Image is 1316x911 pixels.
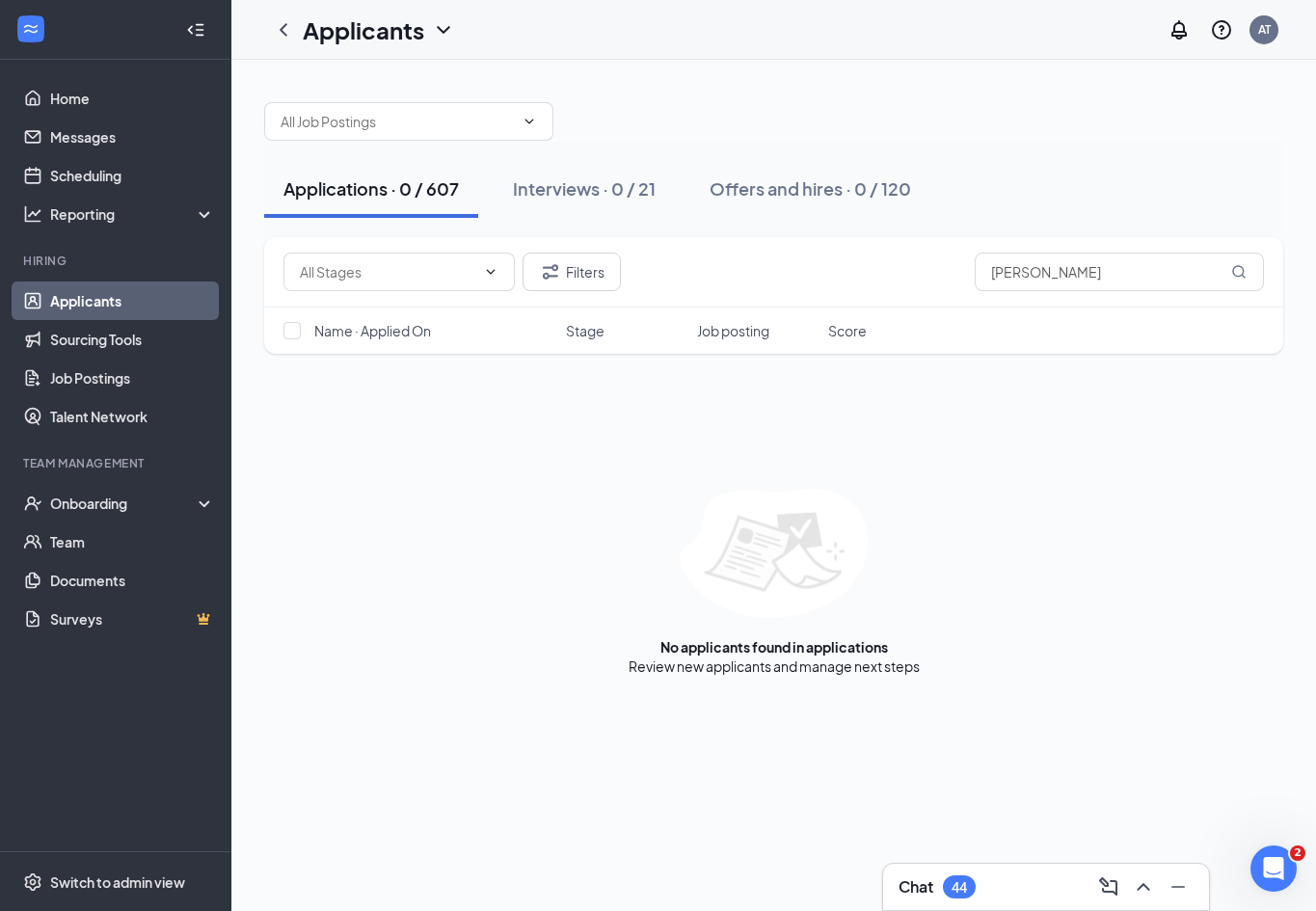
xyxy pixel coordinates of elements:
svg: ChevronDown [432,18,455,41]
button: Filter Filters [523,253,621,291]
a: Scheduling [50,156,215,195]
svg: ChevronDown [522,114,537,129]
div: Team Management [23,455,211,471]
svg: MagnifyingGlass [1231,264,1247,280]
svg: Minimize [1167,875,1190,898]
a: Job Postings [50,359,215,397]
div: Reporting [50,204,216,224]
span: Score [828,321,867,340]
a: Talent Network [50,397,215,436]
img: empty-state [680,489,868,618]
svg: ChevronLeft [272,18,295,41]
div: Review new applicants and manage next steps [629,656,920,676]
span: Name · Applied On [314,321,431,340]
input: All Stages [300,261,475,282]
input: Search in applications [975,253,1264,291]
button: ChevronUp [1128,871,1159,902]
a: Team [50,522,215,561]
svg: Filter [539,260,562,283]
a: SurveysCrown [50,600,215,638]
div: Applications · 0 / 607 [283,176,459,201]
svg: ChevronDown [483,264,498,280]
div: Offers and hires · 0 / 120 [710,176,911,201]
svg: ChevronUp [1132,875,1155,898]
button: Minimize [1163,871,1194,902]
div: Switch to admin view [50,872,185,892]
div: Hiring [23,253,211,269]
svg: ComposeMessage [1097,875,1120,898]
div: No applicants found in applications [660,637,888,656]
div: AT [1258,21,1271,38]
a: Sourcing Tools [50,320,215,359]
span: 2 [1290,845,1305,861]
span: Stage [566,321,604,340]
svg: Settings [23,872,42,892]
h1: Applicants [303,13,424,46]
div: Interviews · 0 / 21 [513,176,656,201]
a: Home [50,79,215,118]
div: Onboarding [50,494,199,513]
svg: Notifications [1168,18,1191,41]
a: Messages [50,118,215,156]
input: All Job Postings [281,111,514,132]
h3: Chat [899,876,933,898]
svg: UserCheck [23,494,42,513]
span: Job posting [697,321,769,340]
svg: WorkstreamLogo [21,19,40,39]
a: Documents [50,561,215,600]
svg: Analysis [23,204,42,224]
iframe: Intercom live chat [1250,845,1297,892]
button: ComposeMessage [1093,871,1124,902]
div: 44 [952,879,967,896]
a: Applicants [50,281,215,320]
svg: Collapse [186,20,205,40]
svg: QuestionInfo [1210,18,1233,41]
